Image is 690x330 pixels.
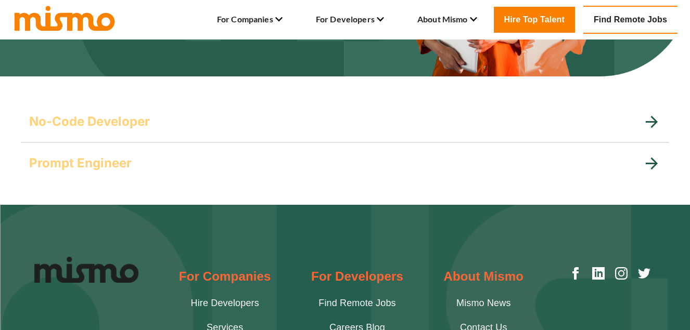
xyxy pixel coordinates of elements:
h5: No-Code Developer [29,113,150,130]
a: Hire Top Talent [494,7,575,33]
div: Prompt Engineer [21,142,669,184]
img: logo [12,4,117,32]
li: For Companies [217,11,283,29]
div: No-Code Developer [21,101,669,142]
h2: For Companies [179,267,271,286]
a: Find Remote Jobs [583,6,678,34]
a: Mismo News [456,296,511,310]
h5: Prompt Engineer [29,155,132,171]
img: Logo [34,257,138,282]
a: Hire Developers [191,296,259,310]
a: Find Remote Jobs [318,296,395,310]
li: For Developers [316,11,384,29]
h2: About Mismo [443,267,523,286]
li: About Mismo [417,11,477,29]
h2: For Developers [311,267,403,286]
